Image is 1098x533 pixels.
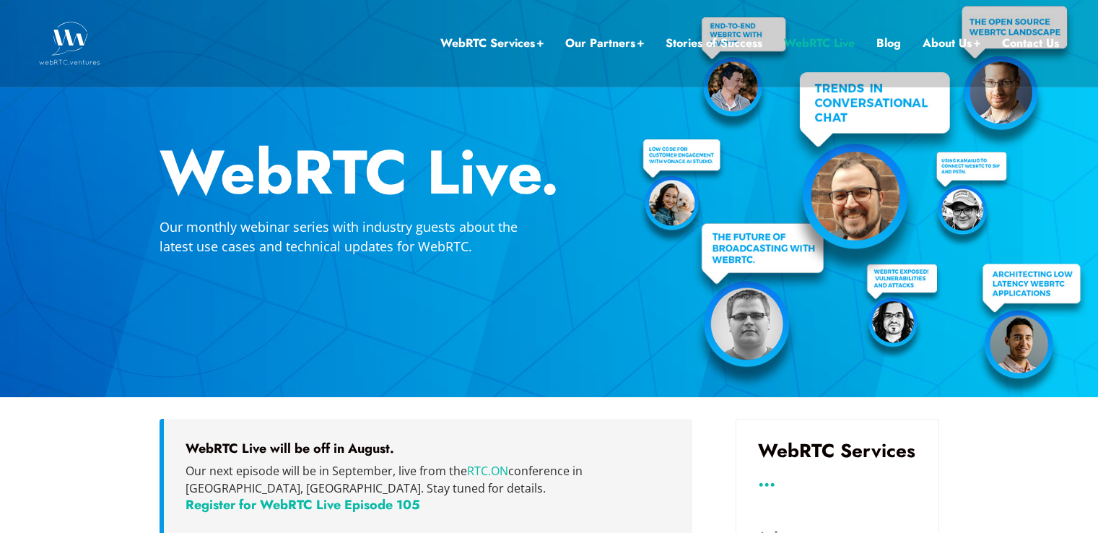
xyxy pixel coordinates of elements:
p: Our monthly webinar series with industry guests about the latest use cases and technical updates ... [160,217,549,256]
a: WebRTC Live [784,34,855,53]
a: RTC.ON [467,463,508,479]
h2: WebRTC Live. [160,142,939,203]
a: About Us [923,34,980,53]
p: Our next episode will be in September, live from the conference in [GEOGRAPHIC_DATA], [GEOGRAPHIC... [186,462,671,497]
h3: WebRTC Services [758,441,917,460]
a: Contact Us [1002,34,1059,53]
h5: WebRTC Live will be off in August. [186,441,671,456]
a: Stories of Success [666,34,762,53]
a: Register for WebRTC Live Episode 105 [186,495,420,514]
h3: ... [758,474,917,485]
a: Our Partners [565,34,644,53]
a: WebRTC Services [440,34,544,53]
a: Blog [876,34,901,53]
img: WebRTC.ventures [39,22,100,65]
